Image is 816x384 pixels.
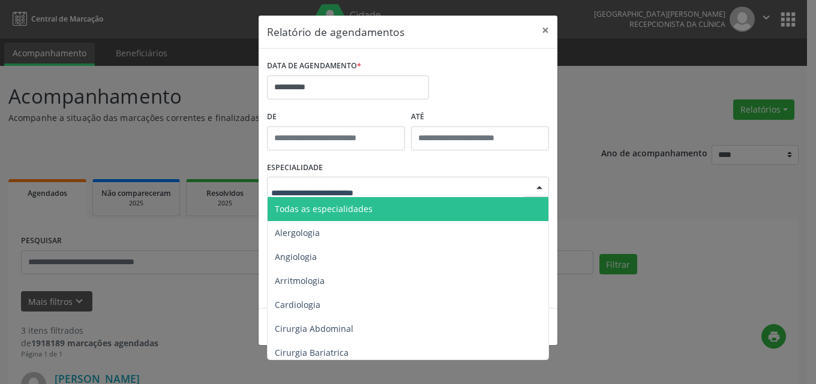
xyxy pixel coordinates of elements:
span: Angiologia [275,251,317,262]
span: Cardiologia [275,299,320,310]
span: Todas as especialidades [275,203,373,214]
label: ESPECIALIDADE [267,159,323,177]
label: DATA DE AGENDAMENTO [267,57,361,75]
h5: Relatório de agendamentos [267,24,404,40]
label: De [267,108,405,126]
span: Arritmologia [275,275,325,286]
span: Cirurgia Bariatrica [275,347,349,358]
span: Cirurgia Abdominal [275,323,353,334]
label: ATÉ [411,108,549,126]
span: Alergologia [275,227,320,238]
button: Close [533,16,557,45]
